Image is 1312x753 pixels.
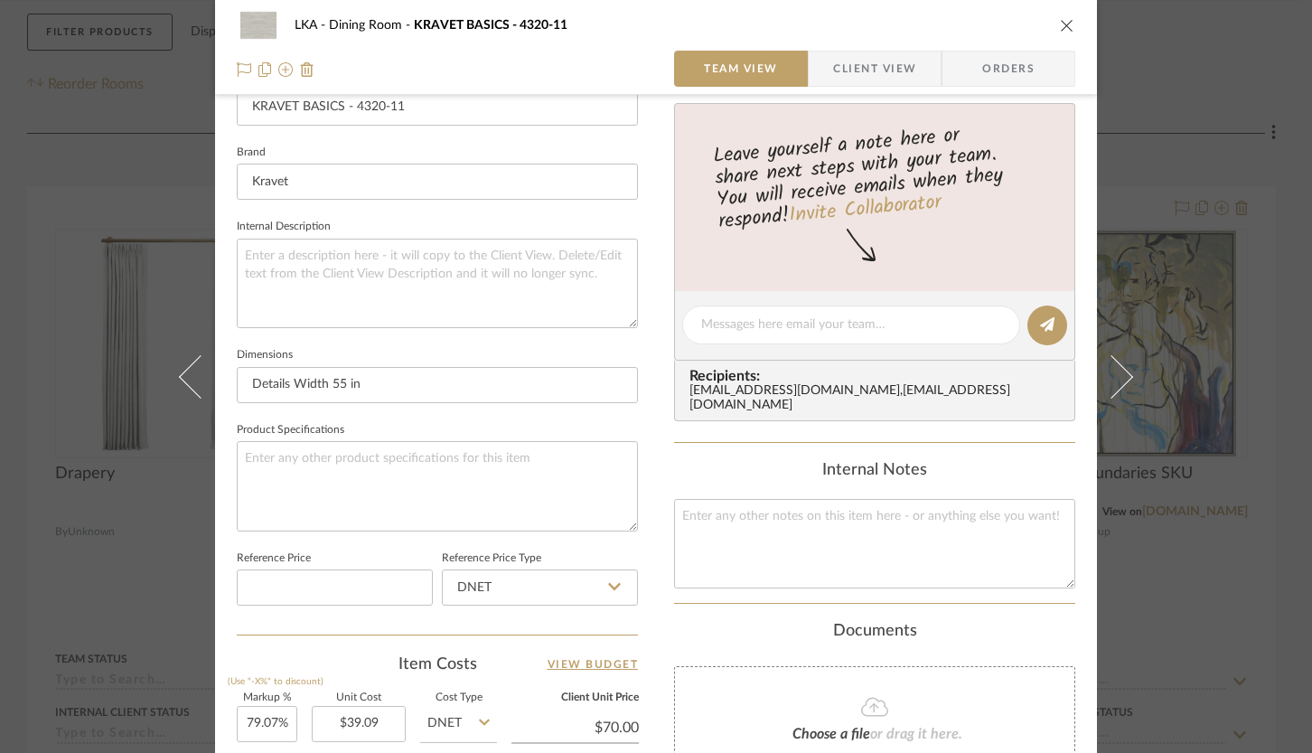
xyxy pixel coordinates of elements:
input: Enter the dimensions of this item [237,367,638,403]
span: Team View [704,51,778,87]
a: Invite Collaborator [788,187,942,232]
span: or drag it here. [870,727,962,741]
input: Enter Brand [237,164,638,200]
div: Leave yourself a note here or share next steps with your team. You will receive emails when they ... [672,116,1078,237]
a: View Budget [548,654,639,675]
div: [EMAIL_ADDRESS][DOMAIN_NAME] , [EMAIL_ADDRESS][DOMAIN_NAME] [689,384,1067,413]
img: 5e6773e8-86fa-49b5-be2c-5310a357687f_48x40.jpg [237,7,280,43]
span: Choose a file [792,727,870,741]
span: Client View [833,51,916,87]
label: Brand [237,148,266,157]
span: Dining Room [329,19,414,32]
div: Internal Notes [674,461,1075,481]
label: Cost Type [420,693,497,702]
label: Markup % [237,693,297,702]
input: Enter Item Name [237,89,638,126]
label: Product Specifications [237,426,344,435]
button: close [1059,17,1075,33]
label: Reference Price [237,554,311,563]
label: Dimensions [237,351,293,360]
label: Reference Price Type [442,554,541,563]
label: Client Unit Price [511,693,639,702]
span: Recipients: [689,368,1067,384]
div: Documents [674,622,1075,642]
span: LKA [295,19,329,32]
label: Internal Description [237,222,331,231]
img: Remove from project [300,62,314,77]
span: KRAVET BASICS - 4320-11 [414,19,567,32]
label: Unit Cost [312,693,406,702]
div: Item Costs [237,654,638,675]
span: Orders [962,51,1054,87]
